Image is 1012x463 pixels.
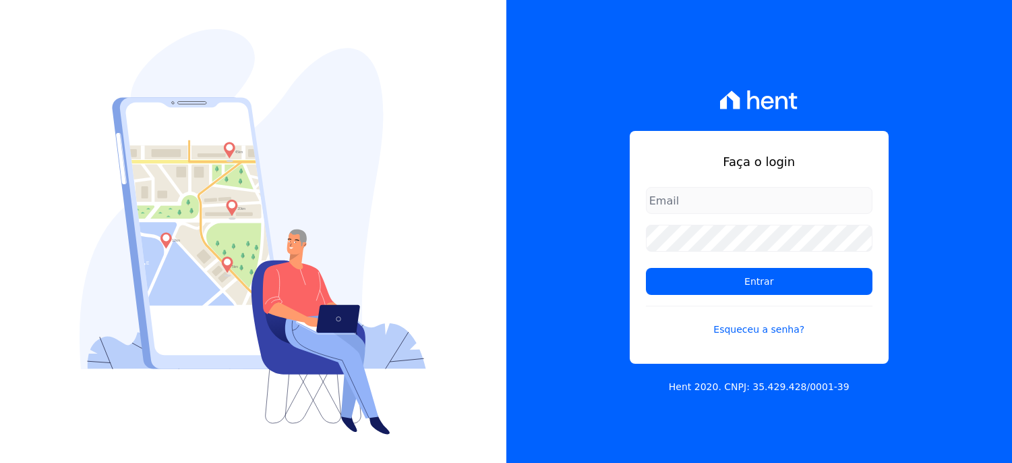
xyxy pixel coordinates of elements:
[646,153,872,171] h1: Faça o login
[646,187,872,214] input: Email
[80,29,426,435] img: Login
[646,268,872,295] input: Entrar
[669,380,850,394] p: Hent 2020. CNPJ: 35.429.428/0001-39
[646,306,872,337] a: Esqueceu a senha?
